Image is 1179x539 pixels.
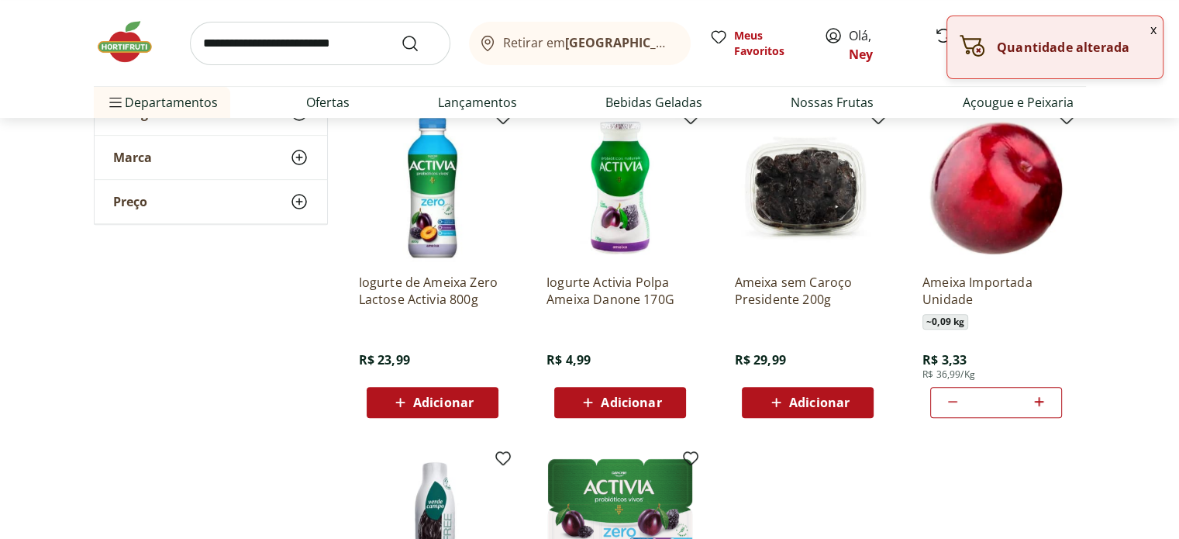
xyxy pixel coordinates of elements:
[849,26,918,64] span: Olá,
[605,93,702,112] a: Bebidas Geladas
[709,28,805,59] a: Meus Favoritos
[306,93,350,112] a: Ofertas
[565,34,826,51] b: [GEOGRAPHIC_DATA]/[GEOGRAPHIC_DATA]
[962,93,1073,112] a: Açougue e Peixaria
[469,22,691,65] button: Retirar em[GEOGRAPHIC_DATA]/[GEOGRAPHIC_DATA]
[554,387,686,418] button: Adicionar
[922,351,967,368] span: R$ 3,33
[997,40,1150,55] p: Quantidade alterada
[546,114,694,261] img: Iogurte Activia Polpa Ameixa Danone 170G
[95,180,327,223] button: Preço
[742,387,874,418] button: Adicionar
[359,274,506,308] a: Iogurte de Ameixa Zero Lactose Activia 800g
[849,46,873,63] a: Ney
[546,351,591,368] span: R$ 4,99
[734,28,805,59] span: Meus Favoritos
[438,93,517,112] a: Lançamentos
[734,351,785,368] span: R$ 29,99
[734,274,881,308] a: Ameixa sem Caroço Presidente 200g
[789,396,850,409] span: Adicionar
[106,84,218,121] span: Departamentos
[601,396,661,409] span: Adicionar
[113,150,152,165] span: Marca
[94,19,171,65] img: Hortifruti
[190,22,450,65] input: search
[734,114,881,261] img: Ameixa sem Caroço Presidente 200g
[367,387,498,418] button: Adicionar
[106,84,125,121] button: Menu
[359,114,506,261] img: Iogurte de Ameixa Zero Lactose Activia 800g
[359,351,410,368] span: R$ 23,99
[113,194,147,209] span: Preço
[546,274,694,308] a: Iogurte Activia Polpa Ameixa Danone 170G
[922,114,1070,261] img: Ameixa Importada Unidade
[503,36,674,50] span: Retirar em
[922,368,975,381] span: R$ 36,99/Kg
[922,314,968,330] span: ~ 0,09 kg
[922,274,1070,308] a: Ameixa Importada Unidade
[401,34,438,53] button: Submit Search
[1144,16,1163,43] button: Fechar notificação
[413,396,474,409] span: Adicionar
[791,93,874,112] a: Nossas Frutas
[95,136,327,179] button: Marca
